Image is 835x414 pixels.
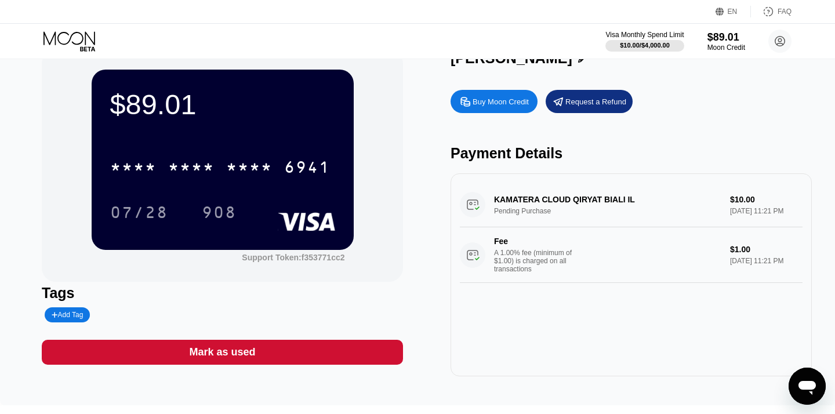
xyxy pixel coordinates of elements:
div: Mark as used [42,340,403,365]
div: [DATE] 11:21 PM [730,257,803,265]
div: Support Token:f353771cc2 [242,253,344,262]
div: FeeA 1.00% fee (minimum of $1.00) is charged on all transactions$1.00[DATE] 11:21 PM [460,227,803,283]
div: Buy Moon Credit [451,90,538,113]
div: Visa Monthly Spend Limit$10.00/$4,000.00 [605,31,684,52]
div: Add Tag [45,307,90,322]
div: Visa Monthly Spend Limit [605,31,684,39]
div: $89.01 [707,31,745,43]
div: A 1.00% fee (minimum of $1.00) is charged on all transactions [494,249,581,273]
div: 908 [193,198,245,227]
div: Payment Details [451,145,812,162]
div: Fee [494,237,575,246]
div: Support Token: f353771cc2 [242,253,344,262]
div: Mark as used [189,346,255,359]
div: Request a Refund [546,90,633,113]
div: $1.00 [730,245,803,254]
div: EN [716,6,751,17]
div: $10.00 / $4,000.00 [620,42,670,49]
div: 07/28 [110,205,168,223]
div: 07/28 [101,198,177,227]
div: $89.01Moon Credit [707,31,745,52]
div: Moon Credit [707,43,745,52]
div: Request a Refund [565,97,626,107]
div: Add Tag [52,311,83,319]
div: EN [728,8,738,16]
div: 908 [202,205,237,223]
div: 6941 [284,159,331,178]
div: FAQ [778,8,792,16]
div: Tags [42,285,403,302]
div: FAQ [751,6,792,17]
div: Buy Moon Credit [473,97,529,107]
iframe: Button to launch messaging window, conversation in progress [789,368,826,405]
div: $89.01 [110,88,335,121]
